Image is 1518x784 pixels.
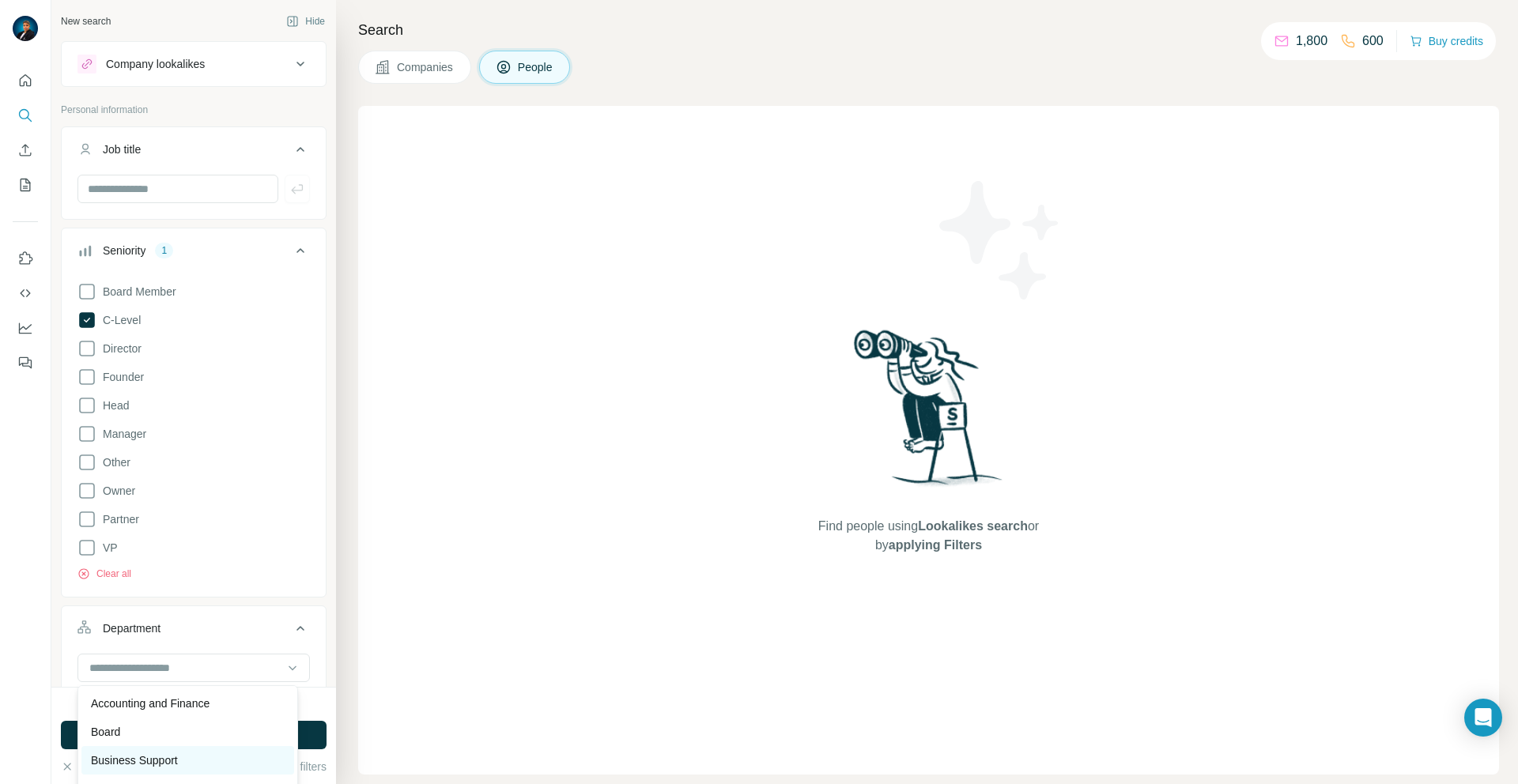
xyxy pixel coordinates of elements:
[13,16,38,41] img: Avatar
[397,59,455,75] span: Companies
[1362,32,1384,51] p: 600
[96,398,129,413] span: Head
[91,752,178,768] p: Business Support
[1410,30,1483,52] button: Buy credits
[13,349,38,377] button: Feedback
[96,540,118,556] span: VP
[96,312,141,328] span: C-Level
[13,66,38,95] button: Quick start
[103,243,145,258] div: Seniority
[96,426,146,442] span: Manager
[13,244,38,273] button: Use Surfe on LinkedIn
[518,59,554,75] span: People
[106,56,205,72] div: Company lookalikes
[155,243,173,258] div: 1
[103,620,160,636] div: Department
[13,314,38,342] button: Dashboard
[13,101,38,130] button: Search
[918,519,1028,533] span: Lookalikes search
[1296,32,1327,51] p: 1,800
[13,171,38,199] button: My lists
[62,232,326,276] button: Seniority1
[96,341,142,356] span: Director
[13,279,38,307] button: Use Surfe API
[13,136,38,164] button: Enrich CSV
[61,721,327,749] button: Run search
[96,511,139,527] span: Partner
[61,103,327,117] p: Personal information
[61,14,111,28] div: New search
[847,326,1011,502] img: Surfe Illustration - Woman searching with binoculars
[96,369,144,385] span: Founder
[275,9,336,33] button: Hide
[96,284,176,300] span: Board Member
[802,517,1055,555] span: Find people using or by
[91,695,210,711] p: Accounting and Finance
[889,538,982,552] span: applying Filters
[103,141,141,157] div: Job title
[91,724,120,740] p: Board
[62,130,326,175] button: Job title
[929,169,1071,311] img: Surfe Illustration - Stars
[96,454,130,470] span: Other
[61,759,106,775] button: Clear
[1464,699,1502,737] div: Open Intercom Messenger
[62,45,326,83] button: Company lookalikes
[62,609,326,654] button: Department
[358,19,1499,41] h4: Search
[77,567,131,581] button: Clear all
[96,483,135,499] span: Owner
